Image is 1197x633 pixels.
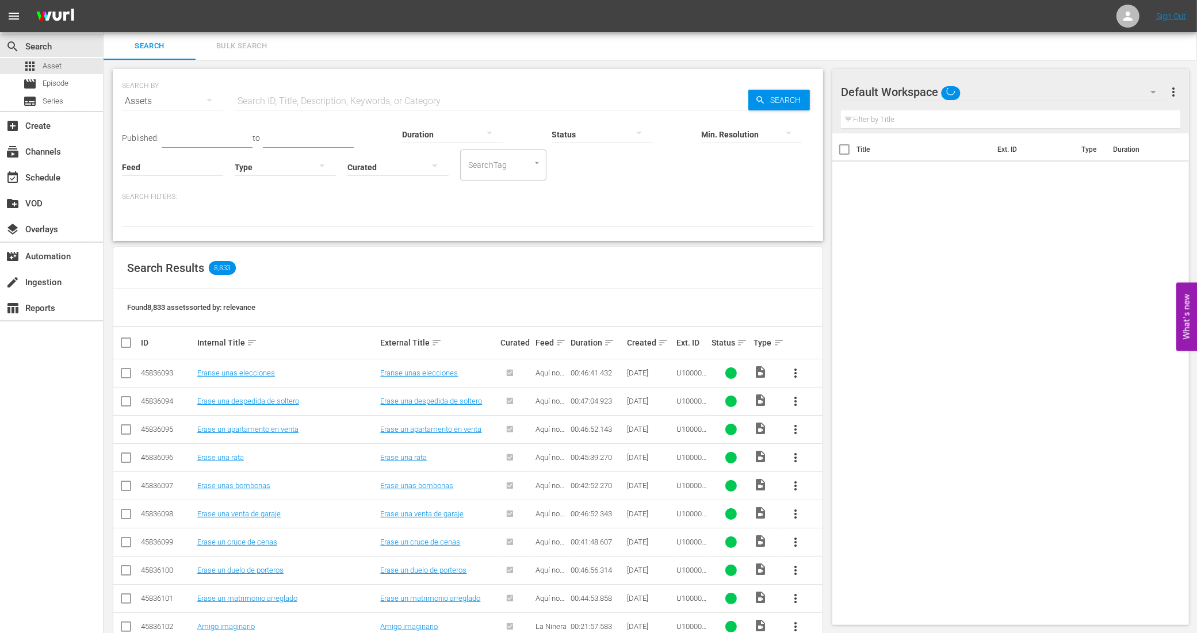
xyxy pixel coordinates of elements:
span: Series [23,94,37,108]
span: Aquí no hay quien viva [536,481,567,507]
span: Bulk Search [202,40,281,53]
span: sort [737,337,747,348]
div: [DATE] [627,397,673,405]
div: 45836097 [141,481,194,490]
span: Aquí no hay quien viva [536,538,567,563]
a: Erase una despedida de soltero [380,397,482,405]
div: [DATE] [627,566,673,574]
span: Aquí no hay quien viva [536,453,567,479]
a: Eranse unas elecciones [380,369,458,377]
a: Sign Out [1156,11,1186,21]
a: Erase un cruce de cenas [380,538,460,546]
div: 00:46:41.432 [571,369,624,377]
span: sort [774,337,784,348]
th: Type [1074,133,1106,166]
span: to [253,133,260,143]
span: U1000007 [676,453,706,470]
span: Asset [23,59,37,73]
span: La Ninera [536,622,567,631]
button: more_vert [1167,78,1180,106]
span: Found 8,833 assets sorted by: relevance [127,303,255,312]
th: Title [856,133,991,166]
div: Default Workspace [841,76,1167,108]
div: [DATE] [627,453,673,462]
span: more_vert [789,592,803,605]
a: Erase un cruce de cenas [197,538,277,546]
span: Video [754,619,768,632]
span: Schedule [6,171,20,185]
span: Published: [122,133,159,143]
span: sort [247,337,257,348]
button: Search [748,90,810,110]
span: Channels [6,145,20,159]
div: Curated [500,338,532,347]
div: Internal Title [197,336,377,350]
span: more_vert [789,394,803,408]
span: Automation [6,250,20,263]
th: Ext. ID [991,133,1074,166]
div: Assets [122,85,223,117]
span: Aquí no hay quien viva [536,369,567,394]
div: External Title [380,336,496,350]
div: [DATE] [627,509,673,518]
div: 00:46:52.343 [571,509,624,518]
span: Aquí no hay quien viva [536,566,567,592]
div: Type [754,336,779,350]
button: more_vert [782,472,810,500]
button: more_vert [782,585,810,612]
div: 00:46:52.143 [571,425,624,433]
div: [DATE] [627,622,673,631]
div: Created [627,336,673,350]
button: more_vert [782,528,810,556]
div: 45836100 [141,566,194,574]
span: Series [43,95,63,107]
div: 45836101 [141,594,194,603]
span: Video [754,562,768,576]
div: Ext. ID [676,338,708,347]
span: Ingestion [6,275,20,289]
button: more_vert [782,444,810,471]
span: Episode [23,77,37,91]
span: more_vert [789,451,803,465]
button: Open [531,158,542,168]
span: Reports [6,301,20,315]
div: 45836102 [141,622,194,631]
div: Duration [571,336,624,350]
button: more_vert [782,416,810,443]
span: sort [658,337,668,348]
span: VOD [6,197,20,210]
a: Erase unas bombonas [197,481,270,490]
span: Video [754,590,768,604]
span: menu [7,9,21,23]
span: Video [754,506,768,520]
span: U1000027 [676,566,706,583]
span: Aquí no hay quien viva [536,397,567,423]
a: Erase una despedida de soltero [197,397,299,405]
div: 45836096 [141,453,194,462]
div: 45836094 [141,397,194,405]
span: Video [754,365,768,379]
span: Aquí no hay quien viva [536,594,567,620]
a: Erase un apartamento en venta [197,425,299,433]
div: Status [712,336,750,350]
span: U1000023 [676,509,706,527]
a: Erase una rata [197,453,244,462]
span: Asset [43,60,62,72]
div: 00:41:48.607 [571,538,624,546]
span: Create [6,119,20,133]
span: more_vert [1167,85,1180,99]
div: 45836095 [141,425,194,433]
span: sort [431,337,442,348]
div: 00:47:04.923 [571,397,624,405]
a: Erase un matrimonio arreglado [380,594,480,603]
span: video_file [754,421,768,435]
button: Open Feedback Widget [1176,282,1197,351]
a: Erase un duelo de porteros [197,566,284,574]
span: U1000030 [676,397,706,414]
p: Search Filters: [122,192,814,202]
span: U1000014 [676,481,706,498]
a: Erase un matrimonio arreglado [197,594,297,603]
span: more_vert [789,423,803,436]
div: [DATE] [627,369,673,377]
span: Search [766,90,810,110]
